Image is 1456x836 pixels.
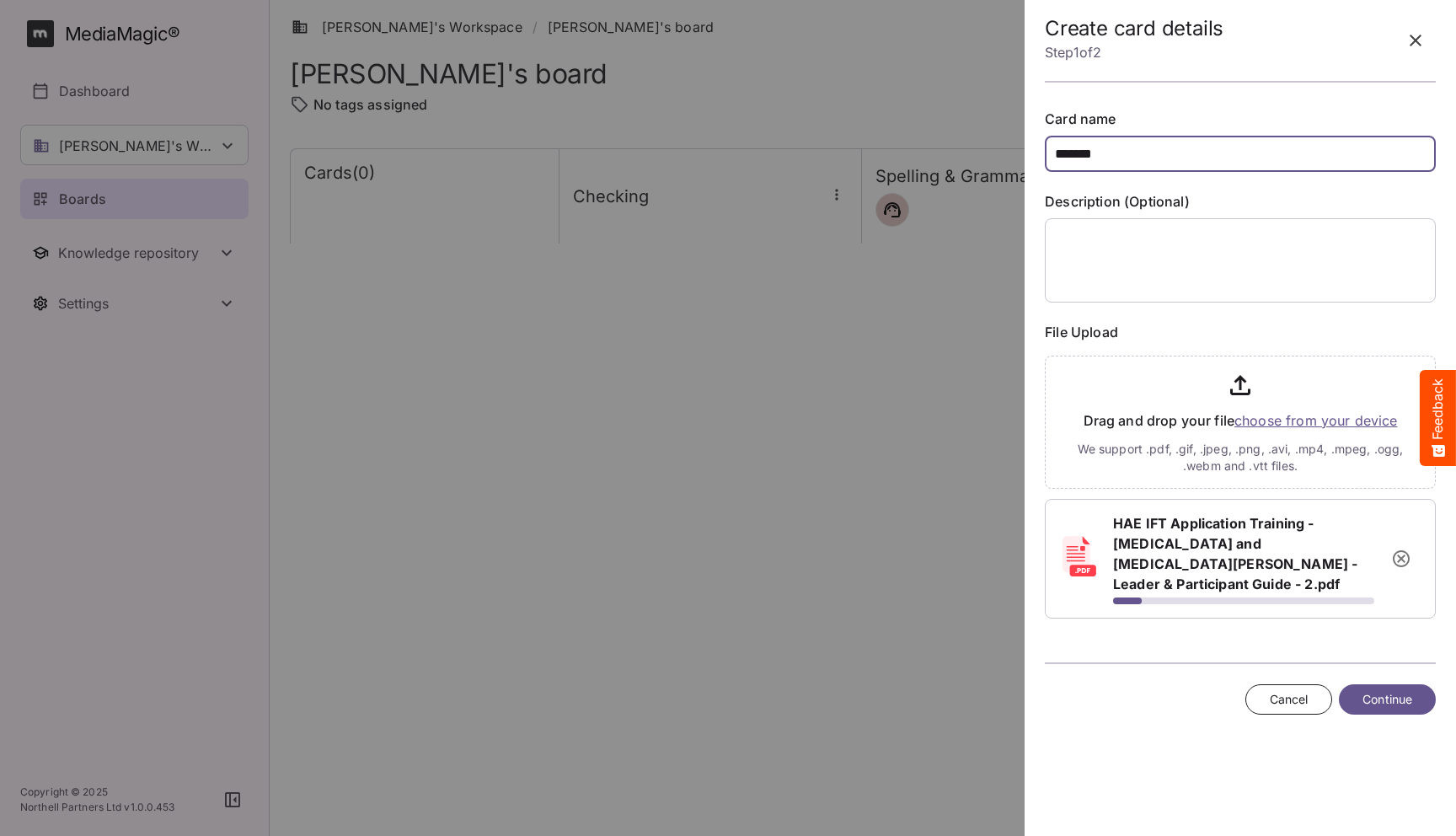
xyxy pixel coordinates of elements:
[1045,17,1223,41] h2: Create card details
[1420,370,1456,466] button: Feedback
[1362,689,1412,710] span: Continue
[1045,110,1436,129] label: Card name
[1045,40,1223,64] p: Step 1 of 2
[1113,515,1357,592] b: HAE IFT Application Training - [MEDICAL_DATA] and [MEDICAL_DATA][PERSON_NAME] - Leader & Particip...
[1045,323,1436,342] label: File Upload
[1270,689,1309,710] span: Cancel
[1045,192,1436,212] label: Description (Optional)
[1059,536,1100,576] img: pdf.svg
[1339,684,1436,715] button: Continue
[1245,684,1333,715] button: Cancel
